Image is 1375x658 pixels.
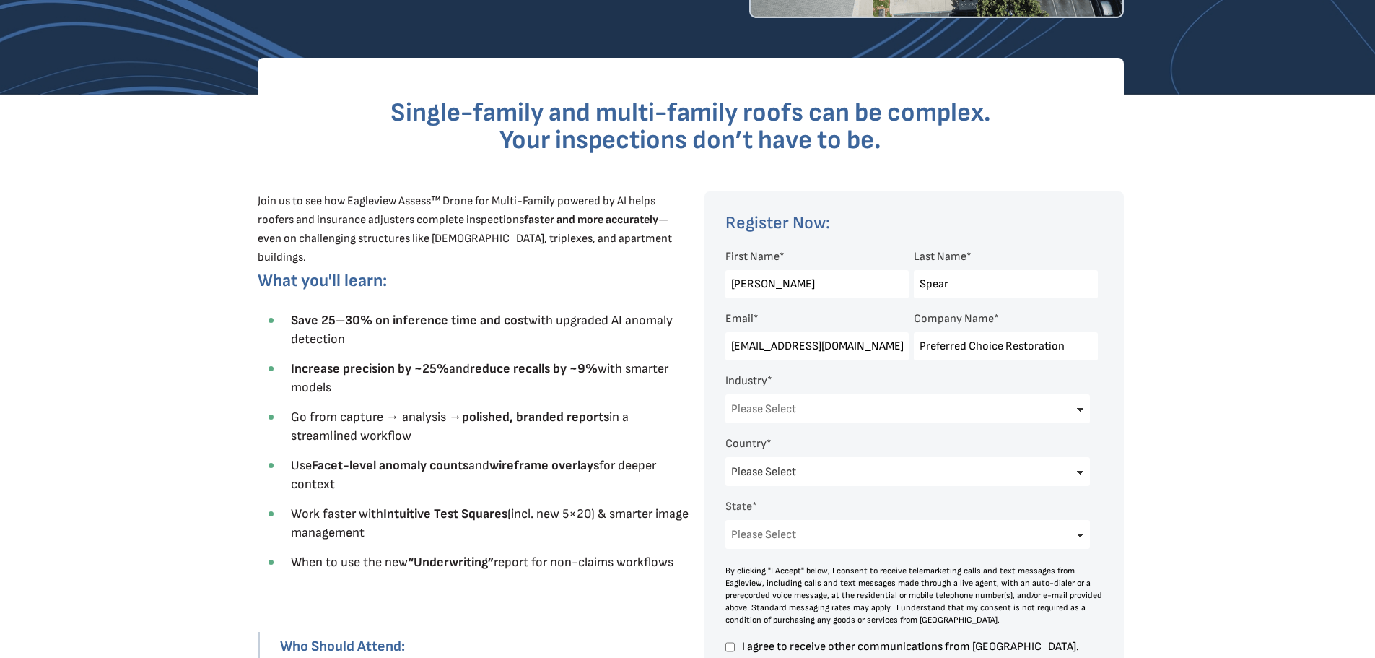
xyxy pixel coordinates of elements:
strong: faster and more accurately [524,213,658,227]
span: with upgraded AI anomaly detection [291,313,673,347]
span: Go from capture → analysis → in a streamlined workflow [291,410,629,443]
strong: Intuitive Test Squares [383,506,507,521]
span: Country [725,437,767,451]
strong: Increase precision by ~25% [291,361,449,376]
strong: Save 25–30% on inference time and cost [291,313,528,328]
span: Last Name [914,250,966,264]
strong: polished, branded reports [462,410,609,425]
span: Company Name [914,312,994,326]
span: and with smarter models [291,361,668,395]
span: Work faster with (incl. new 5×20) & smarter image management [291,506,689,540]
span: First Name [725,250,780,264]
span: Use and for deeper context [291,458,656,492]
span: State [725,500,752,514]
strong: Facet-level anomaly counts [312,458,468,473]
span: Email [725,312,754,326]
span: I agree to receive other communications from [GEOGRAPHIC_DATA]. [740,641,1098,653]
strong: reduce recalls by ~9% [470,361,598,376]
span: Your inspections don’t have to be. [499,125,881,156]
span: Industry [725,374,767,388]
span: Single-family and multi-family roofs can be complex. [390,98,991,129]
span: Join us to see how Eagleview Assess™ Drone for Multi-Family powered by AI helps roofers and insur... [258,194,672,264]
input: I agree to receive other communications from [GEOGRAPHIC_DATA]. [725,641,735,654]
strong: wireframe overlays [489,458,599,473]
strong: “Underwriting” [408,555,494,570]
span: When to use the new report for non-claims workflows [291,555,673,570]
strong: Who Should Attend: [280,638,405,655]
span: What you'll learn: [258,270,387,291]
span: Register Now: [725,212,830,233]
div: By clicking "I Accept" below, I consent to receive telemarketing calls and text messages from Eag... [725,565,1104,626]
